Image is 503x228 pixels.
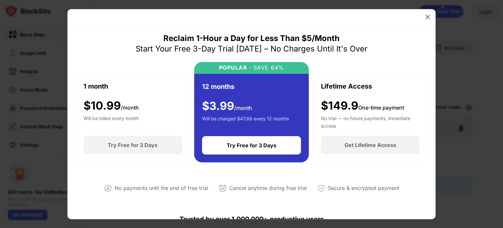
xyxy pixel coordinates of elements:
[345,142,396,148] div: Get Lifetime Access
[202,99,252,113] div: $ 3.99
[115,183,208,193] div: No payments until the end of free trial
[108,142,158,148] div: Try Free for 3 Days
[84,81,108,91] div: 1 month
[317,184,325,192] img: secured-payment
[121,104,139,111] span: /month
[104,184,112,192] img: not-paying
[251,65,284,71] div: SAVE 64%
[229,183,307,193] div: Cancel anytime during free trial
[321,99,404,113] div: $149.9
[219,65,251,71] div: POPULAR ·
[328,183,399,193] div: Secure & encrypted payment
[234,105,252,111] span: /month
[84,115,139,128] div: Will be billed every month
[84,99,139,113] div: $ 10.99
[219,184,227,192] img: cancel-anytime
[202,115,289,128] div: Will be charged $47.88 every 12 months
[136,44,367,54] div: Start Your Free 3-Day Trial [DATE] – No Charges Until It's Over
[163,33,340,44] div: Reclaim 1-Hour a Day for Less Than $5/Month
[358,104,404,111] span: One-time payment
[202,82,234,92] div: 12 months
[227,142,276,149] div: Try Free for 3 Days
[321,81,372,91] div: Lifetime Access
[321,115,419,128] div: No trial — no future payments, immediate access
